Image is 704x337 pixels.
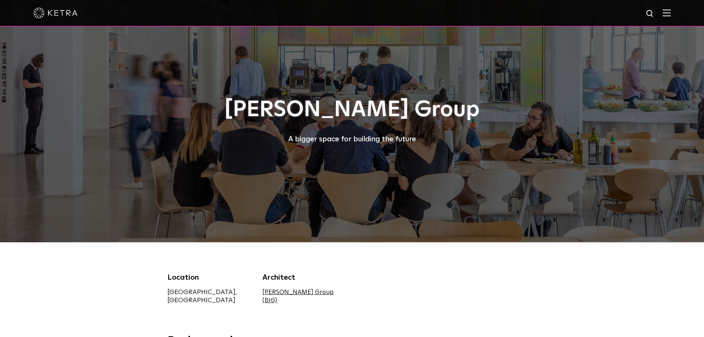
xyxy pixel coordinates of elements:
img: search icon [646,9,655,18]
div: [GEOGRAPHIC_DATA], [GEOGRAPHIC_DATA] [167,288,252,304]
div: Location [167,272,252,283]
h1: [PERSON_NAME] Group [167,98,537,122]
div: Architect [262,272,347,283]
div: A bigger space for building the future [167,133,537,145]
img: Hamburger%20Nav.svg [663,9,671,16]
a: [PERSON_NAME] Group (BIG) [262,289,334,304]
img: ketra-logo-2019-white [33,7,78,18]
